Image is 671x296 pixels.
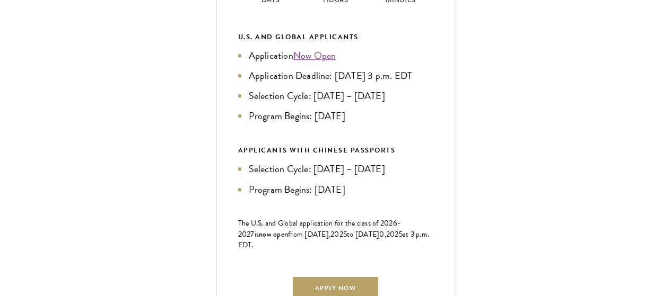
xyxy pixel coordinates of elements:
span: is [255,229,259,240]
span: 5 [343,229,347,240]
li: Selection Cycle: [DATE] – [DATE] [238,88,433,103]
span: now open [259,229,288,239]
span: from [DATE], [288,229,330,240]
div: U.S. and Global Applicants [238,31,433,43]
li: Application [238,48,433,63]
span: 202 [330,229,343,240]
span: 7 [250,229,254,240]
li: Application Deadline: [DATE] 3 p.m. EDT [238,68,433,83]
span: at 3 p.m. EDT. [238,229,430,250]
span: -202 [238,218,401,240]
span: 0 [379,229,384,240]
span: The U.S. and Global application for the class of 202 [238,218,393,229]
span: 6 [393,218,397,229]
li: Program Begins: [DATE] [238,182,433,197]
div: APPLICANTS WITH CHINESE PASSPORTS [238,145,433,156]
span: to [DATE] [347,229,379,240]
li: Program Begins: [DATE] [238,109,433,123]
span: , [385,229,386,240]
span: 202 [386,229,399,240]
a: Now Open [293,48,336,62]
span: 5 [399,229,403,240]
li: Selection Cycle: [DATE] – [DATE] [238,162,433,176]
